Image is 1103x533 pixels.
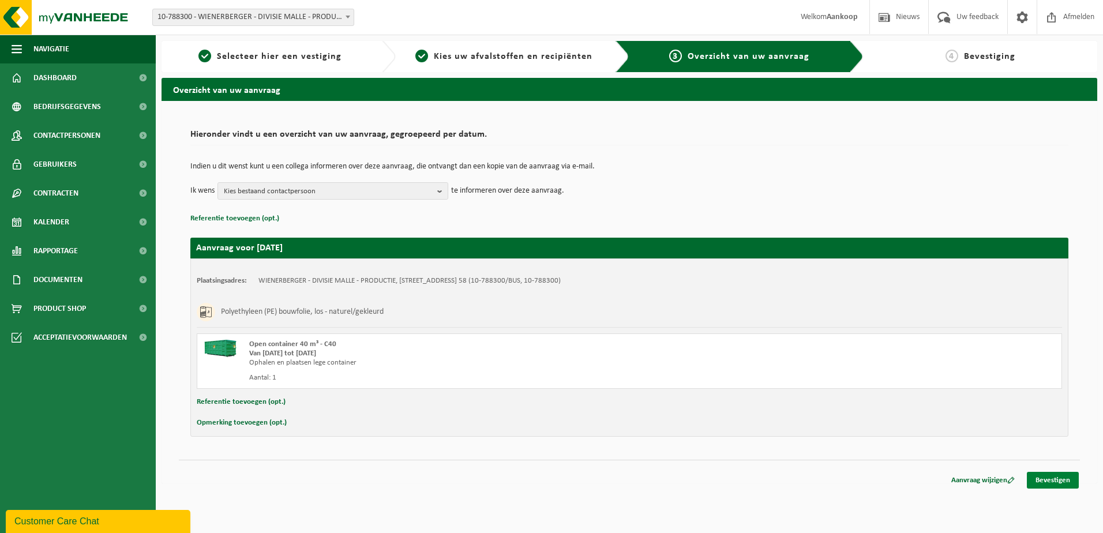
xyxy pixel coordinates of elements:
span: Bevestiging [964,52,1015,61]
span: Contracten [33,179,78,208]
button: Opmerking toevoegen (opt.) [197,415,287,430]
span: Documenten [33,265,82,294]
span: 10-788300 - WIENERBERGER - DIVISIE MALLE - PRODUCTIE - MALLE [152,9,354,26]
span: Bedrijfsgegevens [33,92,101,121]
span: 10-788300 - WIENERBERGER - DIVISIE MALLE - PRODUCTIE - MALLE [153,9,354,25]
span: Acceptatievoorwaarden [33,323,127,352]
h2: Hieronder vindt u een overzicht van uw aanvraag, gegroepeerd per datum. [190,130,1068,145]
span: 4 [946,50,958,62]
td: WIENERBERGER - DIVISIE MALLE - PRODUCTIE, [STREET_ADDRESS] 58 (10-788300/BUS, 10-788300) [258,276,561,286]
span: Selecteer hier een vestiging [217,52,342,61]
strong: Aanvraag voor [DATE] [196,243,283,253]
span: Navigatie [33,35,69,63]
a: 1Selecteer hier een vestiging [167,50,373,63]
span: 1 [198,50,211,62]
span: Kies bestaand contactpersoon [224,183,433,200]
strong: Plaatsingsadres: [197,277,247,284]
button: Referentie toevoegen (opt.) [190,211,279,226]
a: 2Kies uw afvalstoffen en recipiënten [402,50,607,63]
strong: Aankoop [827,13,858,21]
span: Overzicht van uw aanvraag [688,52,809,61]
span: Product Shop [33,294,86,323]
a: Bevestigen [1027,472,1079,489]
span: Kies uw afvalstoffen en recipiënten [434,52,592,61]
a: Aanvraag wijzigen [943,472,1023,489]
iframe: chat widget [6,508,193,533]
div: Aantal: 1 [249,373,676,382]
span: Contactpersonen [33,121,100,150]
h3: Polyethyleen (PE) bouwfolie, los - naturel/gekleurd [221,303,384,321]
span: Dashboard [33,63,77,92]
h2: Overzicht van uw aanvraag [162,78,1097,100]
p: Ik wens [190,182,215,200]
span: 2 [415,50,428,62]
img: HK-XC-40-GN-00.png [203,340,238,357]
button: Kies bestaand contactpersoon [217,182,448,200]
span: Gebruikers [33,150,77,179]
span: 3 [669,50,682,62]
p: te informeren over deze aanvraag. [451,182,564,200]
span: Open container 40 m³ - C40 [249,340,336,348]
div: Ophalen en plaatsen lege container [249,358,676,367]
p: Indien u dit wenst kunt u een collega informeren over deze aanvraag, die ontvangt dan een kopie v... [190,163,1068,171]
button: Referentie toevoegen (opt.) [197,395,286,410]
span: Kalender [33,208,69,237]
span: Rapportage [33,237,78,265]
strong: Van [DATE] tot [DATE] [249,350,316,357]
